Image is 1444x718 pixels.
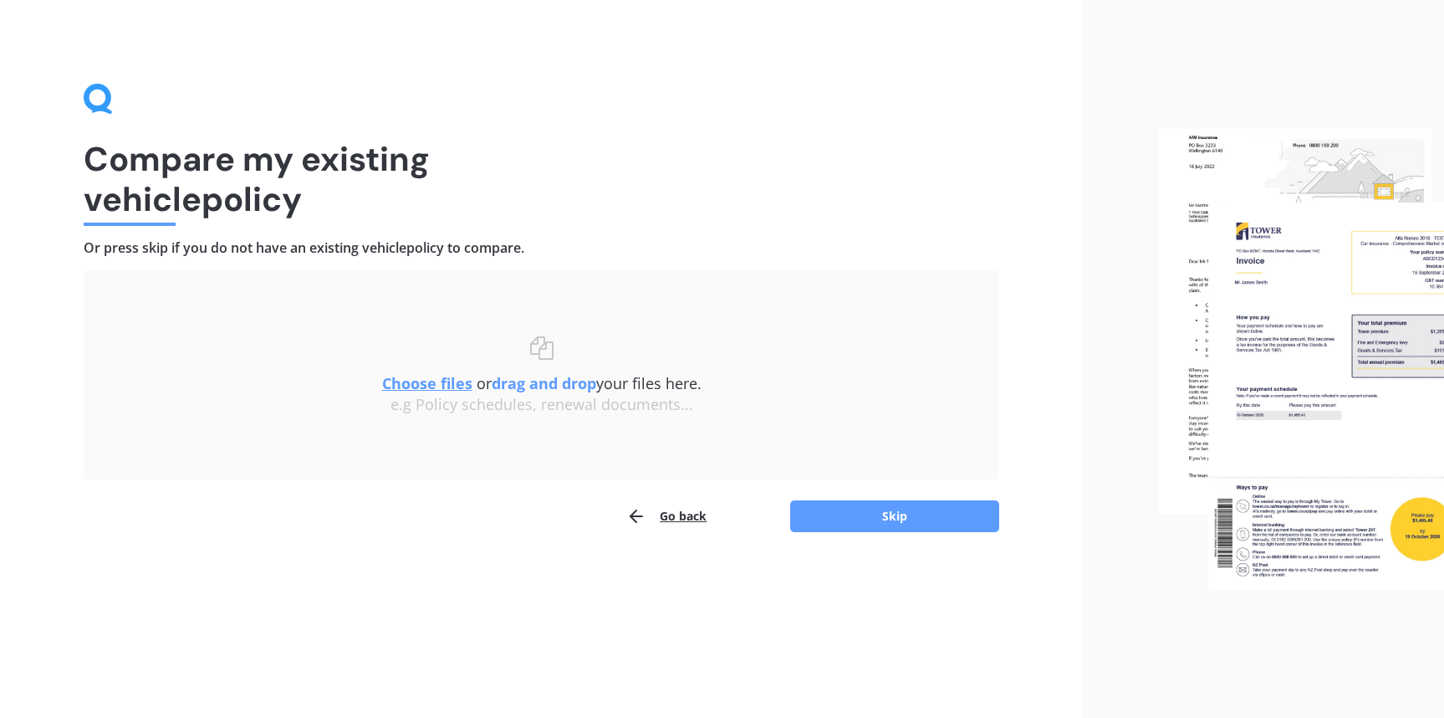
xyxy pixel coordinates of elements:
[382,373,472,393] u: Choose files
[117,396,966,414] div: e.g Policy schedules, renewal documents...
[84,139,999,219] h1: Compare my existing vehicle policy
[790,500,999,532] button: Skip
[626,500,707,533] button: Go back
[382,373,702,393] span: or your files here.
[492,373,596,393] b: drag and drop
[1159,129,1444,589] img: files.webp
[84,239,999,257] h4: Or press skip if you do not have an existing vehicle policy to compare.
